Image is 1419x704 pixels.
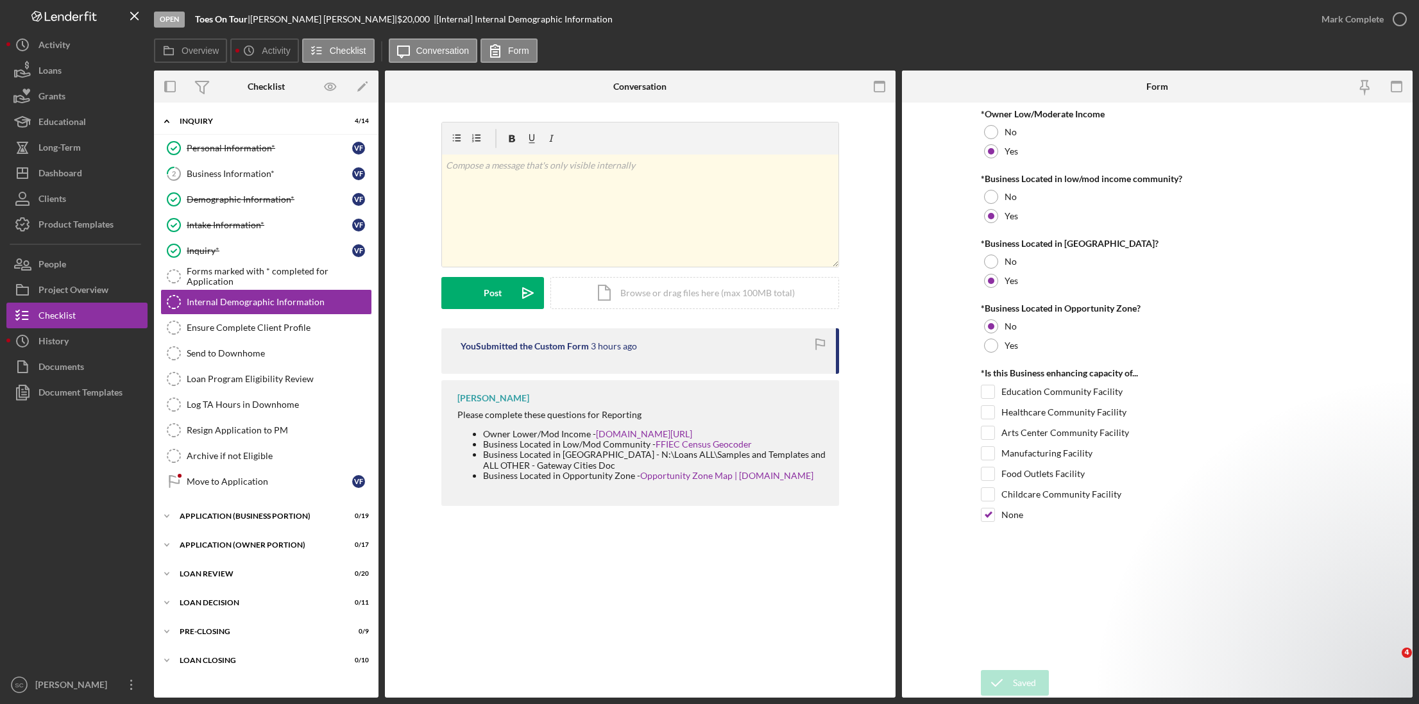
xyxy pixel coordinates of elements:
[180,657,337,664] div: LOAN CLOSING
[38,354,84,383] div: Documents
[195,13,248,24] b: Toes On Tour
[180,512,337,520] div: APPLICATION (BUSINESS PORTION)
[38,160,82,189] div: Dashboard
[160,238,372,264] a: Inquiry*VF
[397,13,430,24] span: $20,000
[180,599,337,607] div: LOAN DECISION
[160,135,372,161] a: Personal Information*VF
[1309,6,1413,32] button: Mark Complete
[1005,146,1018,156] label: Yes
[160,366,372,392] a: Loan Program Eligibility Review
[187,399,371,410] div: Log TA Hours in Downhome
[180,570,337,578] div: LOAN REVIEW
[352,244,365,257] div: V F
[1146,81,1168,92] div: Form
[160,161,372,187] a: 2Business Information*VF
[508,46,529,56] label: Form
[187,194,352,205] div: Demographic Information*
[38,251,66,280] div: People
[483,471,826,481] li: Business Located in Opportunity Zone -
[230,38,298,63] button: Activity
[640,470,813,481] a: Opportunity Zone Map | [DOMAIN_NAME]
[32,672,115,701] div: [PERSON_NAME]
[1005,256,1017,267] label: No
[346,570,369,578] div: 0 / 20
[596,428,692,439] a: [DOMAIN_NAME][URL]
[187,169,352,179] div: Business Information*
[484,277,502,309] div: Post
[613,81,667,92] div: Conversation
[1005,211,1018,221] label: Yes
[591,341,637,351] time: 2025-09-16 14:04
[160,443,372,469] a: Archive if not Eligible
[457,393,529,403] div: [PERSON_NAME]
[38,277,108,306] div: Project Overview
[6,328,148,354] button: History
[6,135,148,160] button: Long-Term
[6,83,148,109] a: Grants
[1005,340,1018,351] label: Yes
[187,266,371,287] div: Forms marked with * completed for Application
[6,354,148,380] button: Documents
[250,14,397,24] div: [PERSON_NAME] [PERSON_NAME] |
[346,599,369,607] div: 0 / 11
[981,670,1049,696] button: Saved
[352,475,365,488] div: V F
[483,439,826,449] li: Business Located in Low/Mod Community -
[38,83,65,112] div: Grants
[160,340,372,366] a: Send to Downhome
[38,109,86,138] div: Educational
[1005,321,1017,331] label: No
[187,246,352,256] div: Inquiry*
[6,380,148,405] button: Document Templates
[483,449,826,470] li: Business Located in [GEOGRAPHIC_DATA] - N:\Loans ALL\Samples and Templates and ALL OTHER - Gatewa...
[195,14,250,24] div: |
[352,142,365,155] div: V F
[656,439,752,449] a: FFIEC Census Geocoder
[38,380,123,408] div: Document Templates
[1013,670,1036,696] div: Saved
[160,417,372,443] a: Resign Application to PM
[6,251,148,277] a: People
[6,160,148,186] button: Dashboard
[457,410,826,420] div: Please complete these questions for Reporting
[6,212,148,237] button: Product Templates
[38,58,62,87] div: Loans
[160,264,372,289] a: Forms marked with * completed for Application
[416,46,470,56] label: Conversation
[346,512,369,520] div: 0 / 19
[346,541,369,549] div: 0 / 17
[187,348,371,358] div: Send to Downhome
[1005,192,1017,202] label: No
[6,303,148,328] button: Checklist
[6,186,148,212] button: Clients
[1001,426,1129,439] label: Arts Center Community Facility
[434,14,613,24] div: | [Internal] Internal Demographic Information
[180,541,337,549] div: APPLICATION (OWNER PORTION)
[483,429,826,439] li: Owner Lower/Mod Income -
[262,46,290,56] label: Activity
[187,323,371,333] div: Ensure Complete Client Profile
[38,135,81,163] div: Long-Term
[160,469,372,494] a: Move to ApplicationVF
[6,277,148,303] button: Project Overview
[38,303,76,331] div: Checklist
[160,392,372,417] a: Log TA Hours in Downhome
[1005,276,1018,286] label: Yes
[1402,648,1412,658] span: 4
[160,212,372,238] a: Intake Information*VF
[187,451,371,461] div: Archive if not Eligible
[352,167,365,180] div: V F
[1001,488,1121,501] label: Childcare Community Facility
[160,315,372,340] a: Ensure Complete Client Profile
[389,38,478,63] button: Conversation
[461,341,589,351] div: You Submitted the Custom Form
[6,58,148,83] a: Loans
[180,628,337,635] div: PRE-CLOSING
[346,628,369,635] div: 0 / 9
[172,169,176,178] tspan: 2
[6,32,148,58] a: Activity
